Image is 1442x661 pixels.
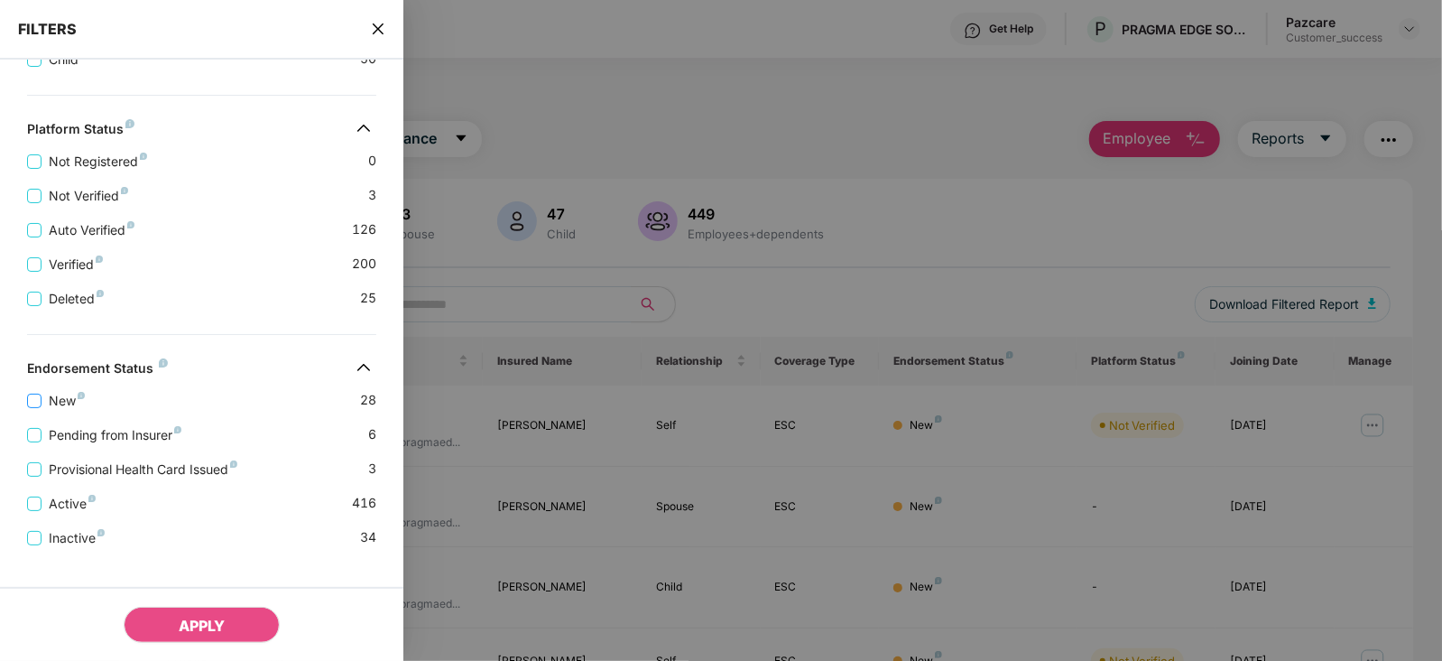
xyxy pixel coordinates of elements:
[159,358,168,368] img: svg+xml;base64,PHN2ZyB4bWxucz0iaHR0cDovL3d3dy53My5vcmcvMjAwMC9zdmciIHdpZHRoPSI4IiBoZWlnaHQ9IjgiIH...
[97,529,105,536] img: svg+xml;base64,PHN2ZyB4bWxucz0iaHR0cDovL3d3dy53My5vcmcvMjAwMC9zdmciIHdpZHRoPSI4IiBoZWlnaHQ9IjgiIH...
[124,607,280,643] button: APPLY
[349,353,378,382] img: svg+xml;base64,PHN2ZyB4bWxucz0iaHR0cDovL3d3dy53My5vcmcvMjAwMC9zdmciIHdpZHRoPSIzMiIgaGVpZ2h0PSIzMi...
[368,424,376,445] span: 6
[368,459,376,479] span: 3
[42,50,86,70] span: Child
[368,185,376,206] span: 3
[127,221,134,228] img: svg+xml;base64,PHN2ZyB4bWxucz0iaHR0cDovL3d3dy53My5vcmcvMjAwMC9zdmciIHdpZHRoPSI4IiBoZWlnaHQ9IjgiIH...
[349,114,378,143] img: svg+xml;base64,PHN2ZyB4bWxucz0iaHR0cDovL3d3dy53My5vcmcvMjAwMC9zdmciIHdpZHRoPSIzMiIgaGVpZ2h0PSIzMi...
[42,528,112,548] span: Inactive
[352,219,376,240] span: 126
[27,360,168,382] div: Endorsement Status
[42,391,92,411] span: New
[78,392,85,399] img: svg+xml;base64,PHN2ZyB4bWxucz0iaHR0cDovL3d3dy53My5vcmcvMjAwMC9zdmciIHdpZHRoPSI4IiBoZWlnaHQ9IjgiIH...
[42,220,142,240] span: Auto Verified
[360,527,376,548] span: 34
[352,493,376,514] span: 416
[360,390,376,411] span: 28
[42,255,110,275] span: Verified
[371,20,385,38] span: close
[96,256,103,263] img: svg+xml;base64,PHN2ZyB4bWxucz0iaHR0cDovL3d3dy53My5vcmcvMjAwMC9zdmciIHdpZHRoPSI4IiBoZWlnaHQ9IjgiIH...
[27,121,134,143] div: Platform Status
[368,151,376,172] span: 0
[174,426,181,433] img: svg+xml;base64,PHN2ZyB4bWxucz0iaHR0cDovL3d3dy53My5vcmcvMjAwMC9zdmciIHdpZHRoPSI4IiBoZWlnaHQ9IjgiIH...
[125,119,134,128] img: svg+xml;base64,PHN2ZyB4bWxucz0iaHR0cDovL3d3dy53My5vcmcvMjAwMC9zdmciIHdpZHRoPSI4IiBoZWlnaHQ9IjgiIH...
[42,152,154,172] span: Not Registered
[42,460,245,479] span: Provisional Health Card Issued
[179,617,225,635] span: APPLY
[360,288,376,309] span: 25
[42,186,135,206] span: Not Verified
[352,254,376,275] span: 200
[97,290,104,297] img: svg+xml;base64,PHN2ZyB4bWxucz0iaHR0cDovL3d3dy53My5vcmcvMjAwMC9zdmciIHdpZHRoPSI4IiBoZWlnaHQ9IjgiIH...
[230,461,237,468] img: svg+xml;base64,PHN2ZyB4bWxucz0iaHR0cDovL3d3dy53My5vcmcvMjAwMC9zdmciIHdpZHRoPSI4IiBoZWlnaHQ9IjgiIH...
[42,494,103,514] span: Active
[18,20,77,38] span: FILTERS
[42,425,189,445] span: Pending from Insurer
[88,495,96,502] img: svg+xml;base64,PHN2ZyB4bWxucz0iaHR0cDovL3d3dy53My5vcmcvMjAwMC9zdmciIHdpZHRoPSI4IiBoZWlnaHQ9IjgiIH...
[121,187,128,194] img: svg+xml;base64,PHN2ZyB4bWxucz0iaHR0cDovL3d3dy53My5vcmcvMjAwMC9zdmciIHdpZHRoPSI4IiBoZWlnaHQ9IjgiIH...
[140,153,147,160] img: svg+xml;base64,PHN2ZyB4bWxucz0iaHR0cDovL3d3dy53My5vcmcvMjAwMC9zdmciIHdpZHRoPSI4IiBoZWlnaHQ9IjgiIH...
[42,289,111,309] span: Deleted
